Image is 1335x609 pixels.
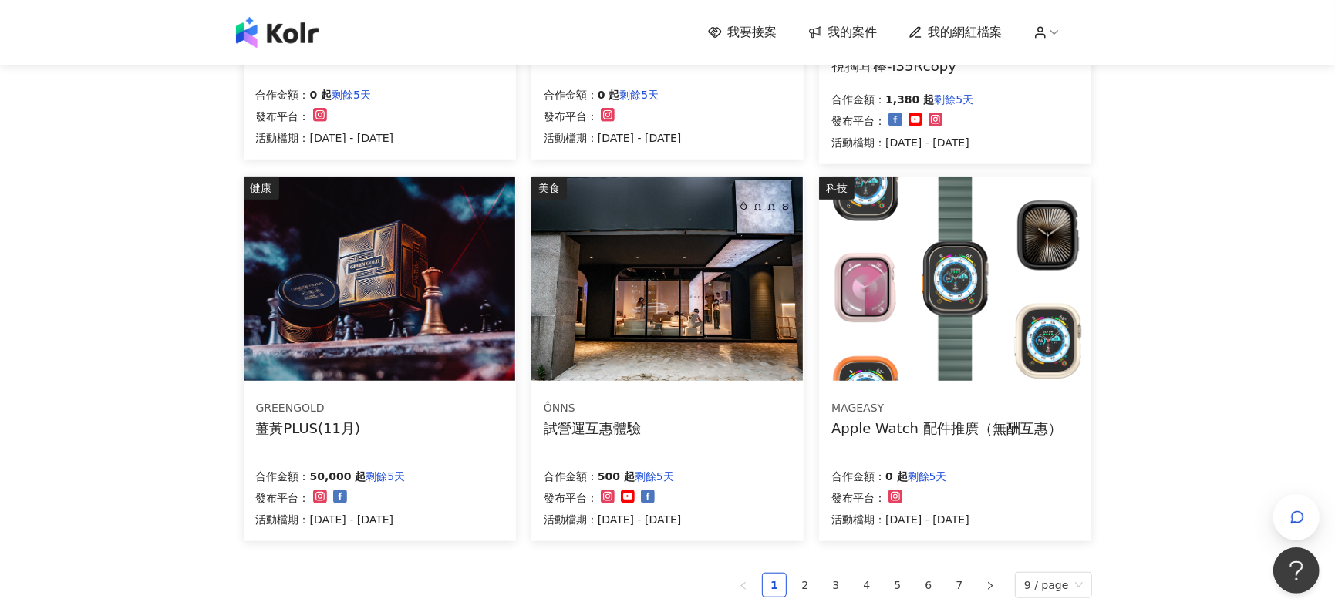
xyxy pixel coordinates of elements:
[831,90,885,109] p: 合作金額：
[794,574,817,597] a: 2
[635,467,674,486] p: 剩餘5天
[619,86,659,104] p: 剩餘5天
[831,112,885,130] p: 發布平台：
[908,467,947,486] p: 剩餘5天
[831,489,885,507] p: 發布平台：
[544,86,598,104] p: 合作金額：
[947,573,972,597] li: 7
[763,574,786,597] a: 1
[256,467,310,486] p: 合作金額：
[708,24,777,41] a: 我要接案
[855,573,879,597] li: 4
[256,419,361,438] div: 薑黃PLUS(11月)
[244,177,279,200] div: 健康
[256,86,310,104] p: 合作金額：
[917,574,940,597] a: 6
[544,467,598,486] p: 合作金額：
[855,574,878,597] a: 4
[531,177,567,200] div: 美食
[885,467,908,486] p: 0 起
[986,581,995,590] span: right
[886,574,909,597] a: 5
[885,90,934,109] p: 1,380 起
[819,177,855,200] div: 科技
[909,24,1003,41] a: 我的網紅檔案
[310,467,366,486] p: 50,000 起
[978,573,1003,597] li: Next Page
[934,90,973,109] p: 剩餘5天
[544,419,641,438] div: 試營運互惠體驗
[831,467,885,486] p: 合作金額：
[831,419,1062,438] div: Apple Watch 配件推廣（無酬互惠）
[1015,572,1092,598] div: Page Size
[598,467,635,486] p: 500 起
[948,574,971,597] a: 7
[256,129,394,147] p: 活動檔期：[DATE] - [DATE]
[978,573,1003,597] button: right
[256,489,310,507] p: 發布平台：
[739,581,748,590] span: left
[1273,547,1320,594] iframe: Help Scout Beacon - Open
[256,107,310,126] p: 發布平台：
[544,401,641,416] div: ÔNNS
[824,574,848,597] a: 3
[256,510,406,529] p: 活動檔期：[DATE] - [DATE]
[885,573,910,597] li: 5
[598,86,620,104] p: 0 起
[793,573,818,597] li: 2
[544,489,598,507] p: 發布平台：
[762,573,787,597] li: 1
[819,177,1091,381] img: Apple Watch 全系列配件
[544,129,682,147] p: 活動檔期：[DATE] - [DATE]
[544,510,682,529] p: 活動檔期：[DATE] - [DATE]
[310,86,332,104] p: 0 起
[916,573,941,597] li: 6
[824,573,848,597] li: 3
[831,401,1062,416] div: MAGEASY
[236,17,319,48] img: logo
[731,573,756,597] button: left
[366,467,405,486] p: 剩餘5天
[828,24,878,41] span: 我的案件
[244,177,515,381] img: 薑黃PLUS
[929,24,1003,41] span: 我的網紅檔案
[544,107,598,126] p: 發布平台：
[531,177,803,381] img: 試營運互惠體驗
[831,510,969,529] p: 活動檔期：[DATE] - [DATE]
[332,86,371,104] p: 剩餘5天
[256,401,361,416] div: GREENGOLD
[808,24,878,41] a: 我的案件
[731,573,756,597] li: Previous Page
[728,24,777,41] span: 我要接案
[1024,573,1083,597] span: 9 / page
[831,133,973,152] p: 活動檔期：[DATE] - [DATE]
